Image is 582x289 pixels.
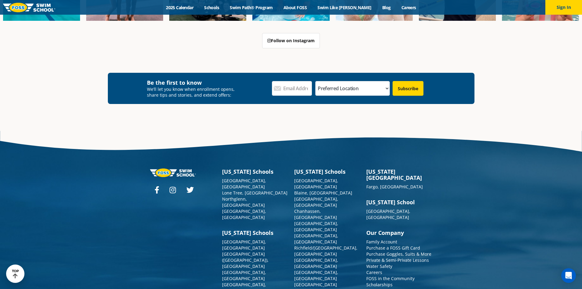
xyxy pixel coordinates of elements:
a: Northglenn, [GEOGRAPHIC_DATA] [222,196,265,208]
a: Chanhassen, [GEOGRAPHIC_DATA] [294,208,337,220]
a: Swim Like [PERSON_NAME] [312,5,377,10]
a: 2025 Calendar [161,5,199,10]
a: [GEOGRAPHIC_DATA], [GEOGRAPHIC_DATA] [294,269,338,281]
a: Swim Path® Program [225,5,278,10]
a: [GEOGRAPHIC_DATA], [GEOGRAPHIC_DATA] [222,239,266,251]
a: Purchase Goggles, Suits & More [366,251,431,257]
a: Careers [366,269,382,275]
img: Foss-logo-horizontal-white.svg [150,169,196,177]
a: Schools [199,5,225,10]
a: Follow on Instagram [262,33,320,48]
a: Lone Tree, [GEOGRAPHIC_DATA] [222,190,287,196]
h3: [US_STATE] Schools [222,169,288,175]
a: [GEOGRAPHIC_DATA], [GEOGRAPHIC_DATA] [222,269,266,281]
a: Family Account [366,239,397,245]
a: [GEOGRAPHIC_DATA], [GEOGRAPHIC_DATA] [294,178,338,190]
a: [GEOGRAPHIC_DATA], [GEOGRAPHIC_DATA] [222,178,266,190]
a: Purchase a FOSS Gift Card [366,245,420,251]
a: [GEOGRAPHIC_DATA], [GEOGRAPHIC_DATA] [366,208,410,220]
a: [GEOGRAPHIC_DATA], [GEOGRAPHIC_DATA] [294,233,338,245]
a: Richfield/[GEOGRAPHIC_DATA], [GEOGRAPHIC_DATA] [294,245,357,257]
h3: [US_STATE][GEOGRAPHIC_DATA] [366,169,432,181]
a: Careers [396,5,421,10]
h3: [US_STATE] Schools [222,230,288,236]
div: TOP [12,269,19,279]
div: Open Intercom Messenger [561,268,576,283]
h3: [US_STATE] School [366,199,432,205]
a: Scholarships [366,282,393,287]
a: Blaine, [GEOGRAPHIC_DATA] [294,190,352,196]
h3: Our Company [366,230,432,236]
a: [GEOGRAPHIC_DATA], [GEOGRAPHIC_DATA] [294,220,338,232]
h4: Be the first to know [147,79,239,86]
a: FOSS in the Community [366,276,415,281]
a: Water Safety [366,263,392,269]
a: [GEOGRAPHIC_DATA], [GEOGRAPHIC_DATA] [222,208,266,220]
input: Email Address [272,81,312,96]
input: Subscribe [393,81,423,96]
a: Blog [377,5,396,10]
a: [GEOGRAPHIC_DATA], [GEOGRAPHIC_DATA] [294,257,338,269]
a: About FOSS [278,5,312,10]
a: Fargo, [GEOGRAPHIC_DATA] [366,184,423,190]
p: We’ll let you know when enrollment opens, share tips and stories, and extend offers: [147,86,239,98]
a: Private & Semi-Private Lessons [366,257,429,263]
a: [GEOGRAPHIC_DATA], [GEOGRAPHIC_DATA] [294,196,338,208]
img: FOSS Swim School Logo [3,3,55,12]
a: [GEOGRAPHIC_DATA] ([GEOGRAPHIC_DATA]), [GEOGRAPHIC_DATA] [222,251,269,269]
h3: [US_STATE] Schools [294,169,360,175]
